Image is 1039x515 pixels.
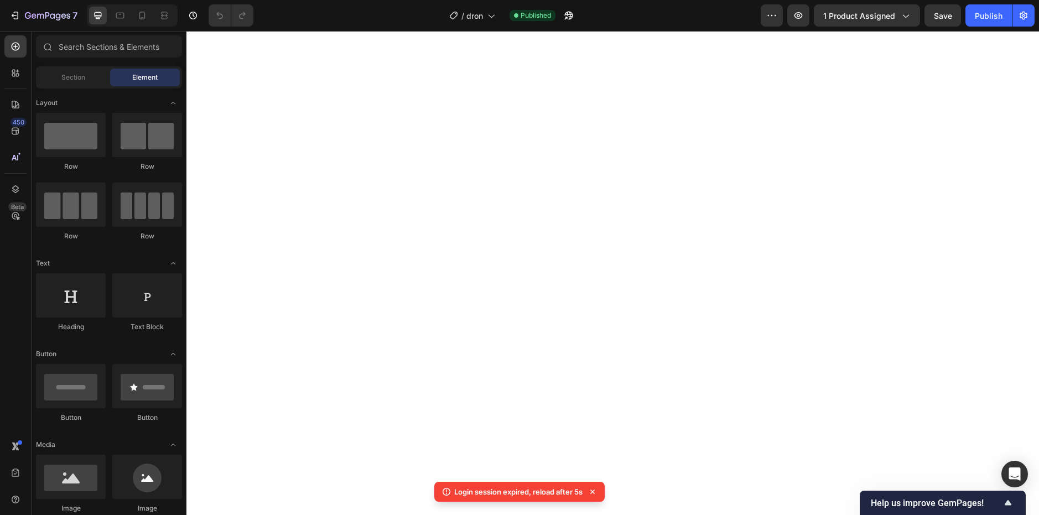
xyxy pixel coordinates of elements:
button: Save [924,4,961,27]
div: Row [112,231,182,241]
span: Save [934,11,952,20]
div: Row [36,231,106,241]
div: Text Block [112,322,182,332]
span: Button [36,349,56,359]
button: 7 [4,4,82,27]
span: Toggle open [164,254,182,272]
p: 7 [72,9,77,22]
div: Image [36,503,106,513]
span: Toggle open [164,436,182,454]
input: Search Sections & Elements [36,35,182,58]
p: Login session expired, reload after 5s [454,486,583,497]
span: Layout [36,98,58,108]
div: 450 [11,118,27,127]
span: Media [36,440,55,450]
div: Publish [975,10,1002,22]
span: Section [61,72,85,82]
div: Button [112,413,182,423]
span: 1 product assigned [823,10,895,22]
div: Button [36,413,106,423]
div: Heading [36,322,106,332]
button: 1 product assigned [814,4,920,27]
iframe: Design area [186,31,1039,515]
button: Publish [965,4,1012,27]
span: dron [466,10,483,22]
span: Element [132,72,158,82]
div: Image [112,503,182,513]
span: Toggle open [164,345,182,363]
div: Row [36,162,106,171]
span: Help us improve GemPages! [871,498,1001,508]
span: / [461,10,464,22]
span: Text [36,258,50,268]
span: Toggle open [164,94,182,112]
div: Row [112,162,182,171]
div: Undo/Redo [209,4,253,27]
span: Published [521,11,551,20]
div: Open Intercom Messenger [1001,461,1028,487]
button: Show survey - Help us improve GemPages! [871,496,1015,509]
div: Beta [8,202,27,211]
